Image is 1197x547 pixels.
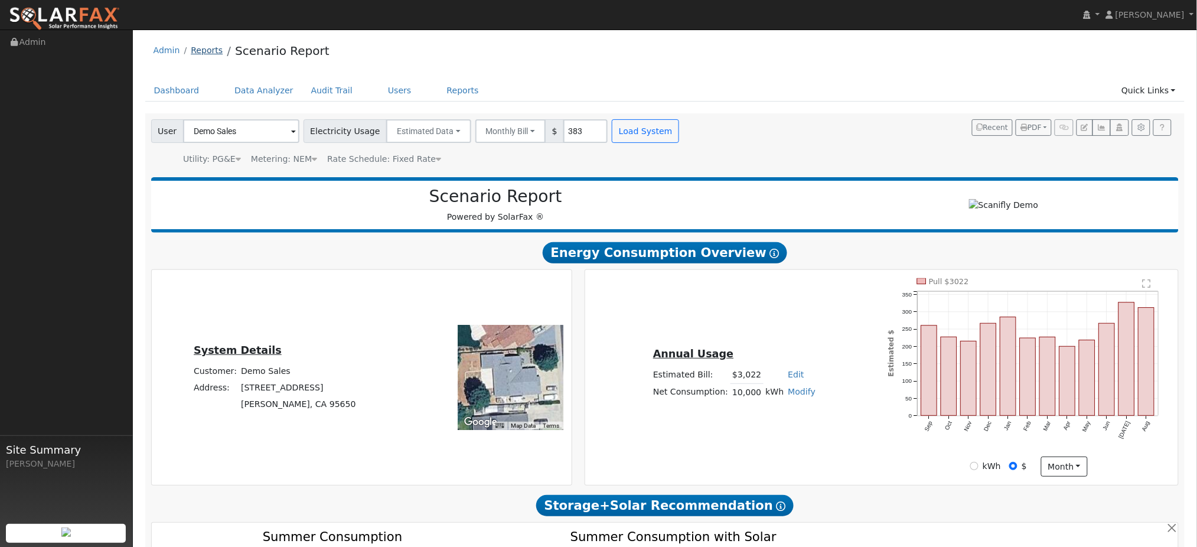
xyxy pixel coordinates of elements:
[1040,337,1056,416] rect: onclick=""
[192,363,239,379] td: Customer:
[1102,421,1112,432] text: Jun
[1016,119,1052,136] button: PDF
[1118,420,1131,439] text: [DATE]
[1020,123,1042,132] span: PDF
[924,420,934,432] text: Sep
[764,384,786,401] td: kWh
[226,80,302,102] a: Data Analyzer
[475,119,546,143] button: Monthly Bill
[902,291,912,298] text: 350
[511,422,536,430] button: Map Data
[495,422,504,430] button: Keyboard shortcuts
[386,119,471,143] button: Estimated Data
[902,326,912,333] text: 250
[157,187,834,223] div: Powered by SolarFax ®
[961,341,977,416] rect: onclick=""
[980,324,996,416] rect: onclick=""
[1081,421,1092,434] text: May
[612,119,679,143] button: Load System
[570,529,777,544] text: Summer Consumption with Solar
[1042,420,1052,432] text: Mar
[1062,420,1072,431] text: Apr
[1116,10,1185,19] span: [PERSON_NAME]
[730,367,764,384] td: $3,022
[983,460,1001,473] label: kWh
[327,154,441,164] span: Alias: None
[1000,317,1016,416] rect: onclick=""
[1143,279,1151,288] text: 
[163,187,828,207] h2: Scenario Report
[1009,462,1017,470] input: $
[905,395,912,402] text: 50
[154,45,180,55] a: Admin
[921,325,937,416] rect: onclick=""
[438,80,488,102] a: Reports
[379,80,420,102] a: Users
[192,379,239,396] td: Address:
[929,277,969,286] text: Pull $3022
[902,378,912,385] text: 100
[972,119,1013,136] button: Recent
[251,153,317,165] div: Metering: NEM
[239,396,358,413] td: [PERSON_NAME], CA 95650
[194,344,282,356] u: System Details
[239,379,358,396] td: [STREET_ADDRESS]
[61,528,71,537] img: retrieve
[183,153,241,165] div: Utility: PG&E
[788,370,804,379] a: Edit
[543,422,560,429] a: Terms (opens in new tab)
[1059,347,1075,416] rect: onclick=""
[536,495,794,516] span: Storage+Solar Recommendation
[941,337,957,416] rect: onclick=""
[1022,420,1032,432] text: Feb
[1092,119,1111,136] button: Multi-Series Graph
[1141,421,1151,433] text: Aug
[1003,421,1013,432] text: Jan
[1119,302,1135,416] rect: onclick=""
[1077,119,1093,136] button: Edit User
[651,384,730,401] td: Net Consumption:
[1132,119,1150,136] button: Settings
[788,387,816,396] a: Modify
[183,119,299,143] input: Select a User
[969,199,1039,211] img: Scanifly Demo
[983,421,993,433] text: Dec
[145,80,208,102] a: Dashboard
[461,415,500,430] img: Google
[1020,338,1036,416] rect: onclick=""
[302,80,361,102] a: Audit Trail
[963,421,973,433] text: Nov
[239,363,358,379] td: Demo Sales
[769,249,779,258] i: Show Help
[1022,460,1027,473] label: $
[6,442,126,458] span: Site Summary
[902,308,912,315] text: 300
[651,367,730,384] td: Estimated Bill:
[970,462,979,470] input: kWh
[1041,457,1088,477] button: month
[1153,119,1172,136] a: Help Link
[304,119,387,143] span: Electricity Usage
[887,330,895,377] text: Estimated $
[151,119,184,143] span: User
[1079,340,1095,416] rect: onclick=""
[545,119,564,143] span: $
[776,502,785,511] i: Show Help
[1139,308,1154,416] rect: onclick=""
[1113,80,1185,102] a: Quick Links
[902,343,912,350] text: 200
[235,44,330,58] a: Scenario Report
[461,415,500,430] a: Open this area in Google Maps (opens a new window)
[1099,324,1115,416] rect: onclick=""
[1110,119,1128,136] button: Login As
[263,529,403,544] text: Summer Consumption
[902,360,912,367] text: 150
[653,348,733,360] u: Annual Usage
[944,420,954,431] text: Oct
[543,242,787,263] span: Energy Consumption Overview
[191,45,223,55] a: Reports
[909,413,912,419] text: 0
[9,6,120,31] img: SolarFax
[6,458,126,470] div: [PERSON_NAME]
[730,384,764,401] td: 10,000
